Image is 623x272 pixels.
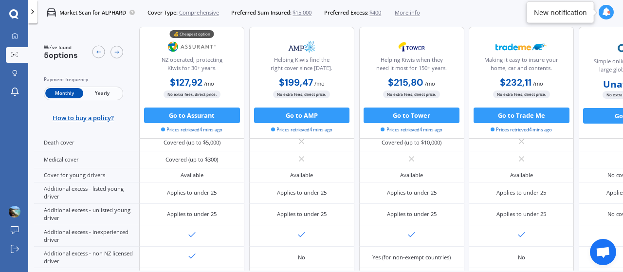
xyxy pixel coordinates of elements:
div: Applies to under 25 [496,210,546,218]
div: Available [400,171,423,179]
div: Making it easy to insure your home, car and contents. [476,56,567,75]
img: AMP.webp [276,37,328,56]
div: Death cover [34,134,139,151]
div: Open chat [590,239,616,265]
div: Applies to under 25 [387,189,437,197]
span: $400 [369,9,381,17]
div: Payment frequency [44,76,123,84]
div: Yes (for non-exempt countries) [372,254,451,261]
span: 5 options [44,50,78,60]
img: Tower.webp [386,37,438,56]
div: Available [510,171,533,179]
div: Medical cover [34,151,139,168]
span: Prices retrieved 4 mins ago [381,127,442,133]
img: picture [9,206,20,218]
div: Covered (up to $300) [165,156,218,163]
div: Helping Kiwis find the right cover since [DATE]. [256,56,348,75]
div: Applies to under 25 [387,210,437,218]
div: Applies to under 25 [167,189,217,197]
span: / mo [204,80,214,87]
div: Applies to under 25 [496,189,546,197]
img: Trademe.webp [495,37,547,56]
span: Comprehensive [179,9,219,17]
div: 💰 Cheapest option [170,31,214,38]
div: Covered (up to $10,000) [382,139,441,146]
div: Covered (up to $5,000) [164,139,220,146]
span: Preferred Excess: [324,9,368,17]
span: / mo [425,80,435,87]
button: Go to Assurant [144,108,240,123]
span: Preferred Sum Insured: [231,9,292,17]
button: Go to AMP [254,108,350,123]
button: Go to Tower [364,108,459,123]
div: Additional excess - unlisted young driver [34,204,139,225]
div: Applies to under 25 [277,210,327,218]
span: Yearly [83,89,121,99]
div: No [298,254,305,261]
span: Prices retrieved 4 mins ago [271,127,332,133]
div: Additional excess - inexperienced driver [34,225,139,247]
span: No extra fees, direct price. [383,91,440,98]
div: Applies to under 25 [167,210,217,218]
div: Additional excess - listed young driver [34,182,139,204]
div: Additional excess - non NZ licensed driver [34,247,139,268]
b: $127,92 [170,76,202,89]
span: More info [395,9,420,17]
b: $232,11 [500,76,531,89]
div: Applies to under 25 [277,189,327,197]
span: No extra fees, direct price. [164,91,220,98]
span: We've found [44,44,78,51]
div: Available [181,171,203,179]
b: $215,80 [388,76,423,89]
b: $199,47 [279,76,313,89]
span: No extra fees, direct price. [493,91,550,98]
span: How to buy a policy? [53,114,114,122]
span: / mo [314,80,325,87]
span: Prices retrieved 4 mins ago [491,127,552,133]
div: NZ operated; protecting Kiwis for 30+ years. [146,56,238,75]
div: Available [290,171,313,179]
div: No [518,254,525,261]
span: No extra fees, direct price. [273,91,330,98]
p: Market Scan for ALPHARD [59,9,126,17]
span: / mo [533,80,543,87]
button: Go to Trade Me [474,108,569,123]
span: Prices retrieved 4 mins ago [161,127,222,133]
span: Cover Type: [147,9,178,17]
img: Assurant.png [166,37,218,56]
img: car.f15378c7a67c060ca3f3.svg [47,8,56,17]
span: $15.000 [293,9,311,17]
div: New notification [534,7,587,17]
div: Cover for young drivers [34,168,139,182]
span: Monthly [45,89,83,99]
div: Helping Kiwis when they need it most for 150+ years. [366,56,457,75]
